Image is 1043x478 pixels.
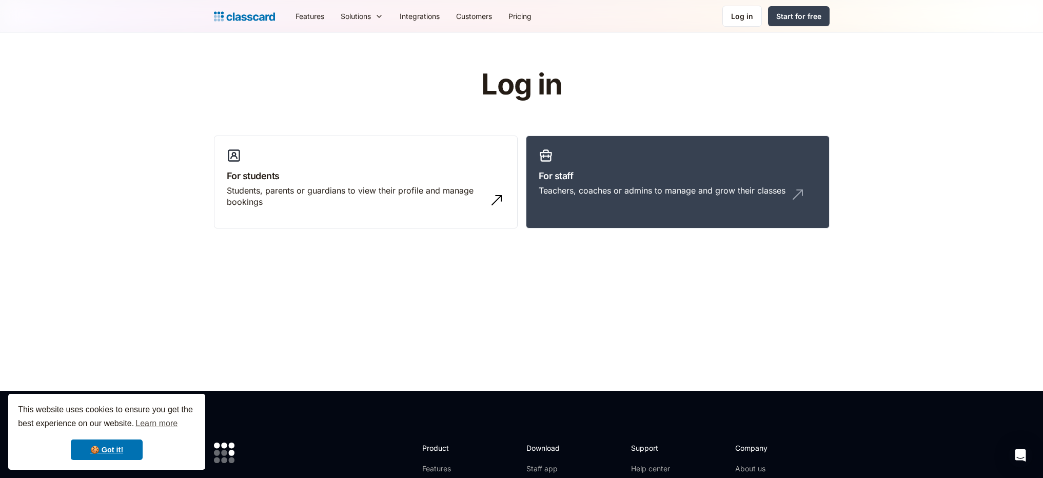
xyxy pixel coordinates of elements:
[227,185,484,208] div: Students, parents or guardians to view their profile and manage bookings
[71,439,143,460] a: dismiss cookie message
[768,6,830,26] a: Start for free
[448,5,500,28] a: Customers
[1008,443,1033,468] div: Open Intercom Messenger
[287,5,332,28] a: Features
[227,169,505,183] h3: For students
[134,416,179,431] a: learn more about cookies
[214,9,275,24] a: home
[735,464,803,474] a: About us
[500,5,540,28] a: Pricing
[422,443,477,453] h2: Product
[332,5,391,28] div: Solutions
[214,136,518,229] a: For studentsStudents, parents or guardians to view their profile and manage bookings
[526,464,568,474] a: Staff app
[341,11,371,22] div: Solutions
[8,394,205,470] div: cookieconsent
[422,464,477,474] a: Features
[631,443,673,453] h2: Support
[526,443,568,453] h2: Download
[391,5,448,28] a: Integrations
[539,169,817,183] h3: For staff
[631,464,673,474] a: Help center
[18,404,195,431] span: This website uses cookies to ensure you get the best experience on our website.
[359,69,684,101] h1: Log in
[526,136,830,229] a: For staffTeachers, coaches or admins to manage and grow their classes
[735,443,803,453] h2: Company
[731,11,753,22] div: Log in
[776,11,821,22] div: Start for free
[539,185,785,196] div: Teachers, coaches or admins to manage and grow their classes
[722,6,762,27] a: Log in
